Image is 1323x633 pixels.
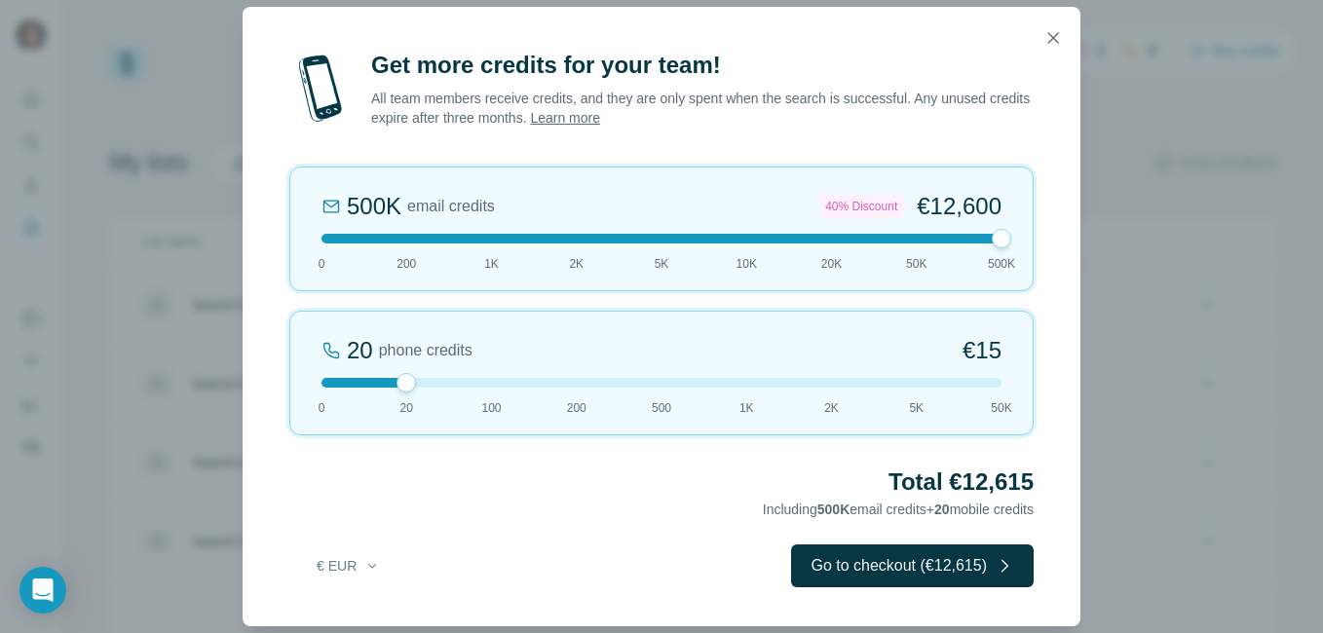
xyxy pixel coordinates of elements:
[569,255,584,273] span: 2K
[371,89,1034,128] p: All team members receive credits, and they are only spent when the search is successful. Any unus...
[289,466,1034,498] h2: Total €12,615
[567,399,586,417] span: 200
[819,195,903,218] div: 40% Discount
[739,399,754,417] span: 1K
[652,399,671,417] span: 500
[19,567,66,614] div: Open Intercom Messenger
[791,544,1034,587] button: Go to checkout (€12,615)
[319,255,325,273] span: 0
[481,399,501,417] span: 100
[963,335,1002,366] span: €15
[763,502,1034,517] span: Including email credits + mobile credits
[817,502,850,517] span: 500K
[347,335,373,366] div: 20
[917,191,1002,222] span: €12,600
[397,255,416,273] span: 200
[530,110,600,126] a: Learn more
[407,195,495,218] span: email credits
[303,548,394,583] button: € EUR
[824,399,839,417] span: 2K
[347,191,401,222] div: 500K
[289,50,352,128] img: mobile-phone
[379,339,472,362] span: phone credits
[991,399,1011,417] span: 50K
[484,255,499,273] span: 1K
[934,502,950,517] span: 20
[319,399,325,417] span: 0
[821,255,842,273] span: 20K
[906,255,926,273] span: 50K
[909,399,924,417] span: 5K
[655,255,669,273] span: 5K
[737,255,757,273] span: 10K
[400,399,413,417] span: 20
[988,255,1015,273] span: 500K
